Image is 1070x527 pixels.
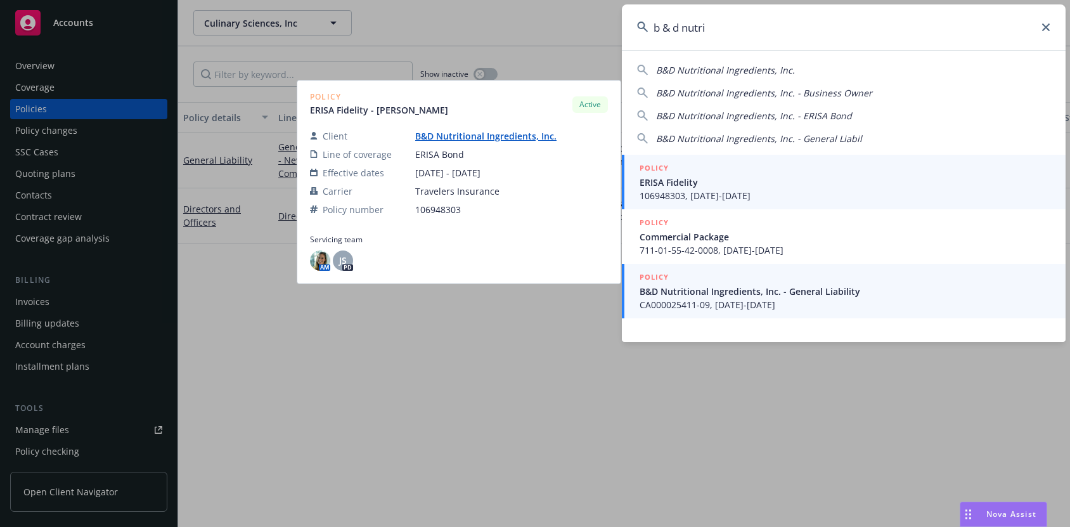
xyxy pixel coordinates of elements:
span: B&D Nutritional Ingredients, Inc. - General Liability [640,285,1050,298]
span: B&D Nutritional Ingredients, Inc. - Business Owner [656,87,872,99]
span: B&D Nutritional Ingredients, Inc. [656,64,795,76]
span: ERISA Fidelity [640,176,1050,189]
h5: POLICY [640,216,669,229]
span: CA000025411-09, [DATE]-[DATE] [640,298,1050,311]
h5: POLICY [640,162,669,174]
a: POLICYB&D Nutritional Ingredients, Inc. - General LiabilityCA000025411-09, [DATE]-[DATE] [622,264,1066,318]
span: Commercial Package [640,230,1050,244]
div: Drag to move [960,502,976,526]
button: Nova Assist [960,502,1047,527]
span: B&D Nutritional Ingredients, Inc. - General Liabil [656,133,862,145]
span: 711-01-55-42-0008, [DATE]-[DATE] [640,244,1050,257]
h5: POLICY [640,271,669,283]
input: Search... [622,4,1066,50]
span: 106948303, [DATE]-[DATE] [640,189,1050,202]
span: B&D Nutritional Ingredients, Inc. - ERISA Bond [656,110,852,122]
a: POLICYERISA Fidelity106948303, [DATE]-[DATE] [622,155,1066,209]
a: POLICYCommercial Package711-01-55-42-0008, [DATE]-[DATE] [622,209,1066,264]
span: Nova Assist [986,509,1036,519]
